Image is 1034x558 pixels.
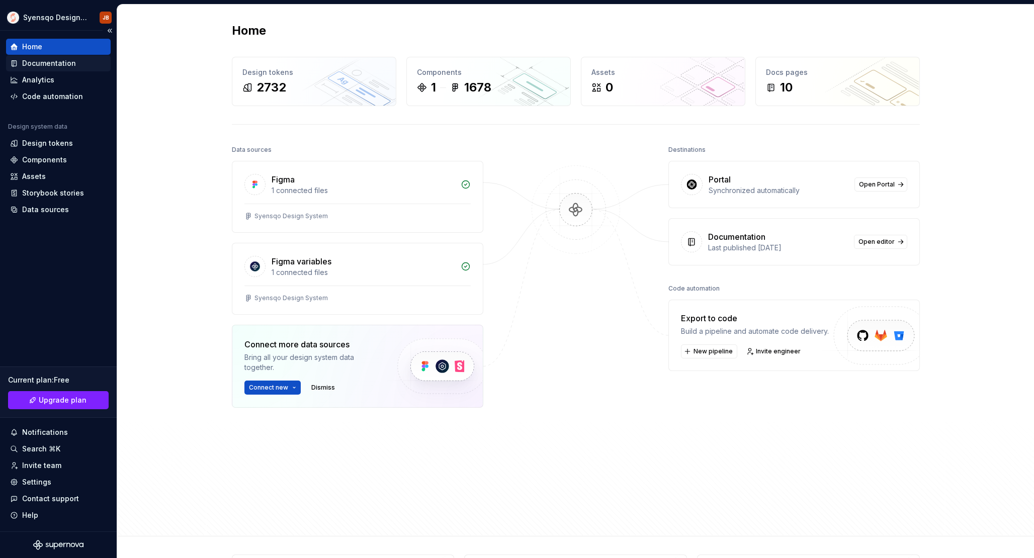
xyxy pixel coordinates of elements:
[681,312,829,324] div: Export to code
[859,180,895,189] span: Open Portal
[22,494,79,504] div: Contact support
[254,294,328,302] div: Syensqo Design System
[6,72,111,88] a: Analytics
[22,205,69,215] div: Data sources
[22,75,54,85] div: Analytics
[766,67,909,77] div: Docs pages
[22,58,76,68] div: Documentation
[417,67,560,77] div: Components
[22,510,38,520] div: Help
[854,177,907,192] a: Open Portal
[858,238,895,246] span: Open editor
[8,123,67,131] div: Design system data
[33,540,83,550] svg: Supernova Logo
[581,57,745,106] a: Assets0
[311,384,335,392] span: Dismiss
[22,91,83,102] div: Code automation
[307,381,339,395] button: Dismiss
[22,460,61,471] div: Invite team
[756,347,801,355] span: Invite engineer
[272,267,455,277] div: 1 connected files
[103,14,109,22] div: JB
[606,79,613,96] div: 0
[6,185,111,201] a: Storybook stories
[272,173,295,185] div: Figma
[431,79,436,96] div: 1
[232,161,483,233] a: Figma1 connected filesSyensqo Design System
[7,12,19,24] img: 28ba8d38-f12e-4f3c-8bc3-5f76758175dd.png
[232,57,396,106] a: Design tokens2732
[6,202,111,218] a: Data sources
[743,344,805,358] a: Invite engineer
[232,143,272,157] div: Data sources
[708,243,848,253] div: Last published [DATE]
[244,352,380,373] div: Bring all your design system data together.
[854,235,907,249] a: Open editor
[2,7,115,28] button: Syensqo Design systemJB
[591,67,735,77] div: Assets
[244,338,380,350] div: Connect more data sources
[6,441,111,457] button: Search ⌘K
[708,231,765,243] div: Documentation
[232,23,266,39] h2: Home
[22,138,73,148] div: Design tokens
[6,39,111,55] a: Home
[6,88,111,105] a: Code automation
[780,79,793,96] div: 10
[464,79,491,96] div: 1678
[694,347,733,355] span: New pipeline
[6,507,111,523] button: Help
[103,24,117,38] button: Collapse sidebar
[22,42,42,52] div: Home
[272,185,455,196] div: 1 connected files
[249,384,288,392] span: Connect new
[6,457,111,474] a: Invite team
[272,255,331,267] div: Figma variables
[668,282,720,296] div: Code automation
[8,375,109,385] div: Current plan : Free
[254,212,328,220] div: Syensqo Design System
[681,344,737,358] button: New pipeline
[6,135,111,151] a: Design tokens
[22,427,68,437] div: Notifications
[668,143,706,157] div: Destinations
[6,491,111,507] button: Contact support
[232,243,483,315] a: Figma variables1 connected filesSyensqo Design System
[6,168,111,184] a: Assets
[6,424,111,440] button: Notifications
[22,171,46,181] div: Assets
[22,444,60,454] div: Search ⌘K
[6,55,111,71] a: Documentation
[242,67,386,77] div: Design tokens
[681,326,829,336] div: Build a pipeline and automate code delivery.
[23,13,88,23] div: Syensqo Design system
[22,188,84,198] div: Storybook stories
[709,185,848,196] div: Synchronized automatically
[6,152,111,168] a: Components
[709,173,731,185] div: Portal
[6,474,111,490] a: Settings
[256,79,286,96] div: 2732
[406,57,571,106] a: Components11678
[22,477,51,487] div: Settings
[244,381,301,395] button: Connect new
[39,395,87,405] span: Upgrade plan
[22,155,67,165] div: Components
[755,57,920,106] a: Docs pages10
[8,391,109,409] button: Upgrade plan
